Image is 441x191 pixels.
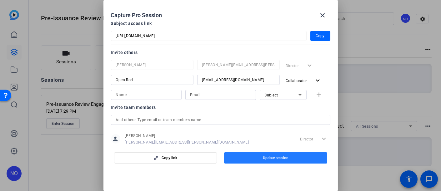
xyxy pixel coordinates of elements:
[125,140,249,145] span: [PERSON_NAME][EMAIL_ADDRESS][PERSON_NAME][DOMAIN_NAME]
[265,93,278,97] span: Subject
[116,76,188,84] input: Name...
[111,104,330,111] div: Invite team members
[125,133,249,138] span: [PERSON_NAME]
[116,32,302,40] input: Session OTP
[263,155,288,160] span: Update session
[224,152,327,164] button: Update session
[111,49,330,56] div: Invite others
[114,152,217,164] button: Copy link
[190,91,251,99] input: Email...
[111,134,120,144] mat-icon: person
[111,20,330,27] div: Subject access link
[314,77,322,85] mat-icon: expand_more
[111,8,330,23] div: Capture Pro Session
[319,12,327,19] mat-icon: close
[116,91,177,99] input: Name...
[310,31,330,41] button: Copy
[202,76,275,84] input: Email...
[202,61,275,69] input: Email...
[116,116,325,124] input: Add others: Type email or team members name
[286,79,307,83] span: Collaborator
[116,61,188,69] input: Name...
[162,155,177,160] span: Copy link
[316,32,325,40] span: Copy
[283,75,324,86] button: Collaborator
